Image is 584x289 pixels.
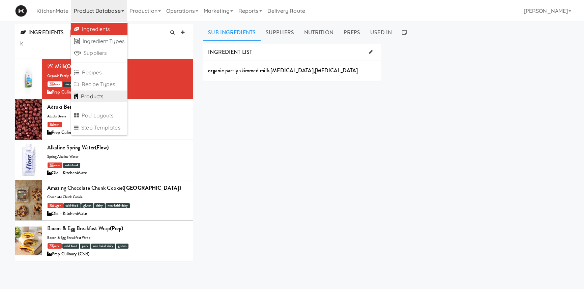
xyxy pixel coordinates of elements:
a: Pod Layouts [71,110,127,122]
div: Adzuki beans [47,102,188,112]
span: cold-food [62,244,80,249]
span: INGREDIENT LIST [208,48,252,56]
b: ([GEOGRAPHIC_DATA]) [122,184,181,192]
a: Ingredient Types [71,35,127,47]
div: Prep Culinary (Hot) [47,129,188,137]
div: Amazing Chocolate Chunk Cookie [47,183,188,193]
b: (Prep) [110,224,123,232]
a: Suppliers [71,47,127,59]
a: Recipes [71,67,127,79]
div: Alkaline Spring Water [47,143,188,153]
a: Preps [339,24,366,41]
span: bacon & egg breakfast wrap [47,235,90,240]
a: Sub Ingredients [203,24,261,41]
li: Alkaline Spring Water(Flow)spring alkaline water watercold-foodOld - KitchenMate [15,140,193,180]
span: , [314,67,315,74]
a: Used In [365,24,397,41]
span: spring alkaline water [47,154,79,159]
a: Suppliers [261,24,299,41]
div: 2% Milk [47,62,188,72]
span: cold-food [63,203,81,208]
span: organic partly skimmed milk [208,67,269,74]
img: Micromart [15,5,27,17]
span: gluten [116,244,128,249]
span: dairy [94,203,105,208]
a: dairy [48,81,62,87]
a: pork [48,243,62,249]
a: all [70,29,79,38]
li: Adzuki beans(Merilin)adzuki beans beanPrep Culinary (Hot) [15,99,193,140]
div: Bacon & Egg Breakfast Wrap [47,223,188,233]
span: chocolate chunk cookie [47,194,83,200]
li: Amazing Chocolate Chunk Cookie([GEOGRAPHIC_DATA])chocolate chunk cookie sugarcold-foodglutendairy... [15,180,193,221]
a: bean [48,122,62,127]
span: pork [80,244,90,249]
span: dairy [63,82,74,87]
li: Bacon & Egg Breakfast Wrap(Prep)bacon & egg breakfast wrap porkcold-foodporknon-halal-dairygluten... [15,221,193,261]
b: (Flow) [95,144,109,151]
a: water [48,162,62,168]
span: adzuki beans [47,114,66,119]
li: 2% Milk(Organic Meadow)organic partly skimmed milk dairydairy OrganicPrep Culinary (Hot) [15,59,193,99]
span: , [269,67,270,74]
span: non-halal-dairy [91,244,116,249]
div: Prep Culinary (Hot) [47,88,188,97]
span: organic partly skimmed milk [47,73,90,78]
input: Search Ingredients [20,38,188,50]
div: Prep Culinary (Cold) [47,250,188,258]
a: sugar [48,203,63,208]
div: Old - KitchenMate [47,169,188,177]
span: [MEDICAL_DATA] [315,67,358,74]
div: Old - KitchenMate [47,210,188,218]
a: Ingredients [71,23,127,35]
a: Products [71,91,127,103]
b: (Organic Meadow) [65,63,106,70]
a: Nutrition [299,24,339,41]
span: cold-food [63,163,80,168]
a: Recipe Types [71,78,127,91]
span: gluten [81,203,94,208]
span: non-halal-dairy [106,203,130,208]
a: Step Templates [71,122,127,134]
span: INGREDIENTS [20,29,64,36]
span: [MEDICAL_DATA] [270,67,313,74]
